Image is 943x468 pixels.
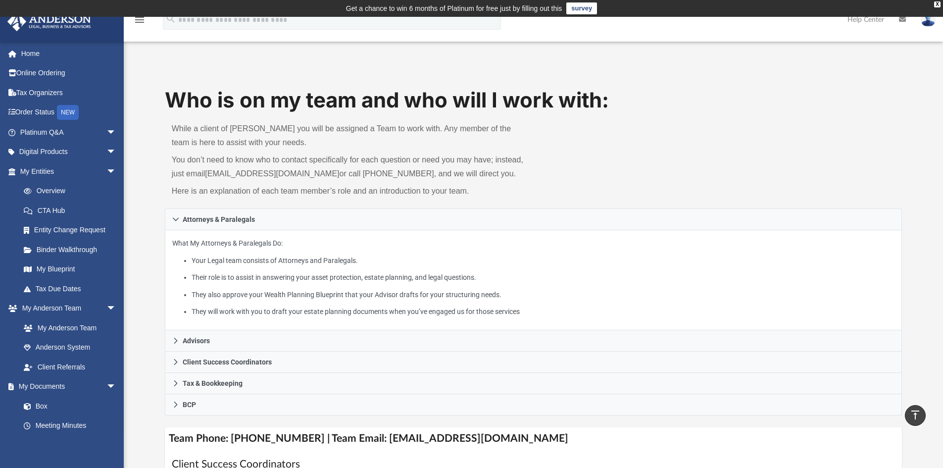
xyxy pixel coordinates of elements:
[192,306,894,318] li: They will work with you to draft your estate planning documents when you’ve engaged us for those ...
[192,255,894,267] li: Your Legal team consists of Attorneys and Paralegals.
[14,318,121,338] a: My Anderson Team
[165,230,902,331] div: Attorneys & Paralegals
[205,169,339,178] a: [EMAIL_ADDRESS][DOMAIN_NAME]
[183,380,243,387] span: Tax & Bookkeeping
[14,201,131,220] a: CTA Hub
[909,409,921,421] i: vertical_align_top
[172,122,527,150] p: While a client of [PERSON_NAME] you will be assigned a Team to work with. Any member of the team ...
[905,405,926,426] a: vertical_align_top
[14,181,131,201] a: Overview
[165,208,902,230] a: Attorneys & Paralegals
[165,330,902,352] a: Advisors
[7,122,131,142] a: Platinum Q&Aarrow_drop_down
[106,161,126,182] span: arrow_drop_down
[7,142,131,162] a: Digital Productsarrow_drop_down
[106,142,126,162] span: arrow_drop_down
[172,184,527,198] p: Here is an explanation of each team member’s role and an introduction to your team.
[7,161,131,181] a: My Entitiesarrow_drop_down
[14,220,131,240] a: Entity Change Request
[165,86,902,115] h1: Who is on my team and who will I work with:
[165,13,176,24] i: search
[14,357,126,377] a: Client Referrals
[165,394,902,416] a: BCP
[183,216,255,223] span: Attorneys & Paralegals
[7,377,126,397] a: My Documentsarrow_drop_down
[57,105,79,120] div: NEW
[134,19,146,26] a: menu
[183,359,272,365] span: Client Success Coordinators
[7,63,131,83] a: Online Ordering
[14,260,126,279] a: My Blueprint
[134,14,146,26] i: menu
[7,103,131,123] a: Order StatusNEW
[4,12,94,31] img: Anderson Advisors Platinum Portal
[172,153,527,181] p: You don’t need to know who to contact specifically for each question or need you may have; instea...
[14,396,121,416] a: Box
[14,279,131,299] a: Tax Due Dates
[7,44,131,63] a: Home
[934,1,941,7] div: close
[106,377,126,397] span: arrow_drop_down
[183,401,196,408] span: BCP
[346,2,562,14] div: Get a chance to win 6 months of Platinum for free just by filling out this
[183,337,210,344] span: Advisors
[165,427,902,450] h4: Team Phone: [PHONE_NUMBER] | Team Email: [EMAIL_ADDRESS][DOMAIN_NAME]
[7,299,126,318] a: My Anderson Teamarrow_drop_down
[14,240,131,260] a: Binder Walkthrough
[7,83,131,103] a: Tax Organizers
[192,271,894,284] li: Their role is to assist in answering your asset protection, estate planning, and legal questions.
[172,237,895,318] p: What My Attorneys & Paralegals Do:
[165,373,902,394] a: Tax & Bookkeeping
[165,352,902,373] a: Client Success Coordinators
[192,289,894,301] li: They also approve your Wealth Planning Blueprint that your Advisor drafts for your structuring ne...
[14,338,126,358] a: Anderson System
[106,299,126,319] span: arrow_drop_down
[566,2,597,14] a: survey
[106,122,126,143] span: arrow_drop_down
[921,12,936,27] img: User Pic
[14,416,126,436] a: Meeting Minutes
